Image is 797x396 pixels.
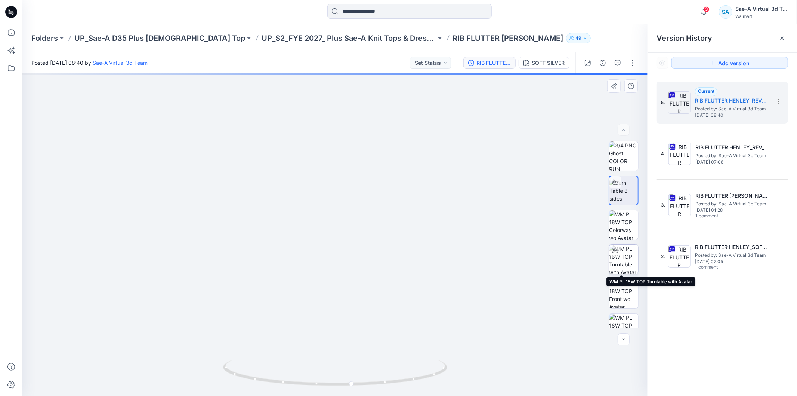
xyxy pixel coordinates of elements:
[695,243,770,252] h5: RIB FLUTTER HENLEY_SOFT SILVER
[609,279,638,308] img: WM PL 18W TOP Front wo Avatar
[575,34,581,42] p: 49
[452,33,563,43] p: RIB FLUTTER [PERSON_NAME]
[463,57,516,69] button: RIB FLUTTER HENLEY_REV2_SOFT SILVER
[609,179,638,202] img: Turn Table 8 sides
[661,99,665,106] span: 5.
[668,245,691,268] img: RIB FLUTTER HENLEY_SOFT SILVER
[566,33,591,43] button: 49
[657,34,712,43] span: Version History
[31,33,58,43] a: Folders
[671,57,788,69] button: Add version
[661,253,665,260] span: 2.
[695,105,770,113] span: Posted by: Sae-A Virtual 3d Team
[698,88,714,94] span: Current
[695,265,747,271] span: 1 comment
[597,57,609,69] button: Details
[695,259,770,264] span: [DATE] 02:05
[262,33,436,43] a: UP_S2_FYE 2027_ Plus Sae-A Knit Tops & Dresses
[695,191,770,200] h5: RIB FLUTTER HENLEY_REV_soft silver
[695,252,770,259] span: Posted by: Sae-A Virtual 3d Team
[31,59,148,67] span: Posted [DATE] 08:40 by
[657,57,668,69] button: Show Hidden Versions
[735,13,788,19] div: Walmart
[695,200,770,208] span: Posted by: Sae-A Virtual 3d Team
[668,91,691,114] img: RIB FLUTTER HENLEY_REV2_SOFT SILVER
[661,150,665,157] span: 4.
[735,4,788,13] div: Sae-A Virtual 3d Team
[609,141,638,171] img: 3/4 PNG Ghost COLOR RUN
[74,33,245,43] a: UP_Sae-A D35 Plus [DEMOGRAPHIC_DATA] Top
[532,59,565,67] div: SOFT SILVER
[695,143,770,152] h5: RIB FLUTTER HENLEY_REV_COLORS
[609,245,638,274] img: WM PL 18W TOP Turntable with Avatar
[695,208,770,213] span: [DATE] 01:28
[609,210,638,240] img: WM PL 18W TOP Colorway wo Avatar
[695,113,770,118] span: [DATE] 08:40
[609,314,638,343] img: WM PL 18W TOP Back wo Avatar
[668,194,691,216] img: RIB FLUTTER HENLEY_REV_soft silver
[695,159,770,165] span: [DATE] 07:08
[661,202,665,208] span: 3.
[704,6,710,12] span: 3
[93,60,148,66] a: Sae-A Virtual 3d Team
[719,5,732,19] div: SA
[668,143,691,165] img: RIB FLUTTER HENLEY_REV_COLORS
[695,96,770,105] h5: RIB FLUTTER HENLEY_REV2_SOFT SILVER
[779,35,785,41] button: Close
[695,213,748,219] span: 1 comment
[519,57,569,69] button: SOFT SILVER
[695,152,770,159] span: Posted by: Sae-A Virtual 3d Team
[476,59,511,67] div: RIB FLUTTER HENLEY_REV2_SOFT SILVER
